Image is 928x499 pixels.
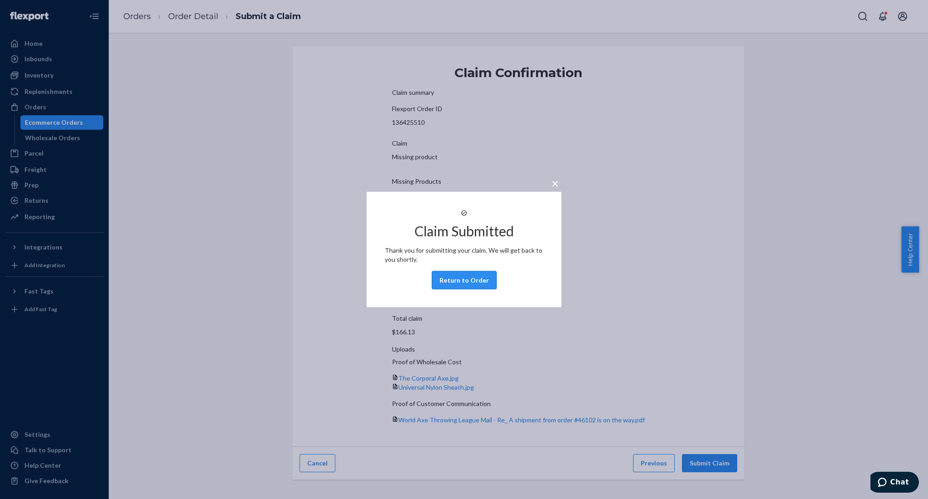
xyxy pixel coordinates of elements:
iframe: Opens a widget where you can chat to one of our agents [870,472,919,494]
h2: Claim Submitted [415,224,514,239]
span: × [551,176,559,191]
p: Thank you for submitting your claim. We will get back to you shortly. [385,246,543,264]
button: Return to Order [432,271,497,289]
